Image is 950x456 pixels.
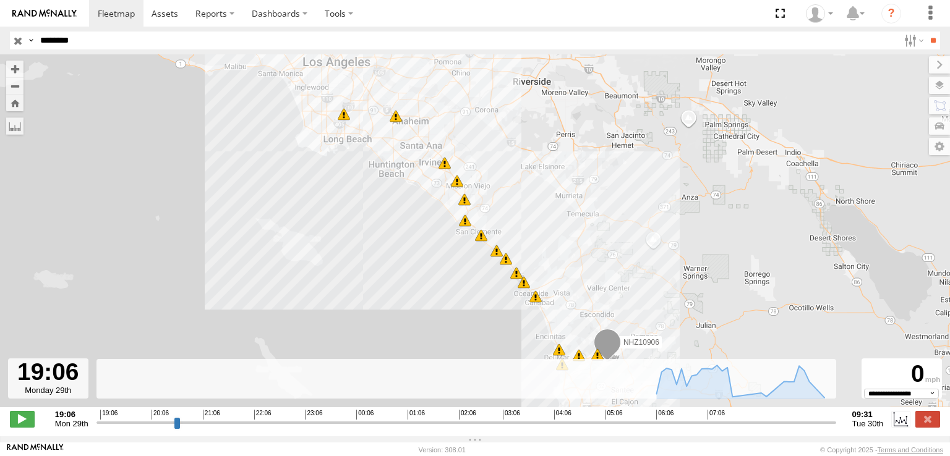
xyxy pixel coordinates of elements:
[656,410,674,420] span: 06:06
[605,410,622,420] span: 05:06
[878,446,943,454] a: Terms and Conditions
[6,77,24,95] button: Zoom out
[254,410,272,420] span: 22:06
[338,108,350,120] div: 11
[203,410,220,420] span: 21:06
[10,411,35,427] label: Play/Stop
[899,32,926,49] label: Search Filter Options
[708,410,725,420] span: 07:06
[863,360,940,389] div: 0
[100,410,118,420] span: 19:06
[915,411,940,427] label: Close
[802,4,837,23] div: Zulema McIntosch
[6,61,24,77] button: Zoom in
[408,410,425,420] span: 01:06
[929,138,950,155] label: Map Settings
[7,444,64,456] a: Visit our Website
[591,348,604,361] div: 6
[623,338,659,347] span: NHZ10906
[419,446,466,454] div: Version: 308.01
[55,419,88,428] span: Mon 29th Sep 2025
[529,290,542,303] div: 5
[390,110,402,122] div: 5
[6,95,24,111] button: Zoom Home
[26,32,36,49] label: Search Query
[852,410,884,419] strong: 09:31
[554,410,571,420] span: 04:06
[152,410,169,420] span: 20:06
[55,410,88,419] strong: 19:06
[356,410,374,420] span: 00:06
[12,9,77,18] img: rand-logo.svg
[305,410,322,420] span: 23:06
[503,410,520,420] span: 03:06
[852,419,884,428] span: Tue 30th Sep 2025
[881,4,901,23] i: ?
[459,410,476,420] span: 02:06
[6,117,24,135] label: Measure
[820,446,943,454] div: © Copyright 2025 -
